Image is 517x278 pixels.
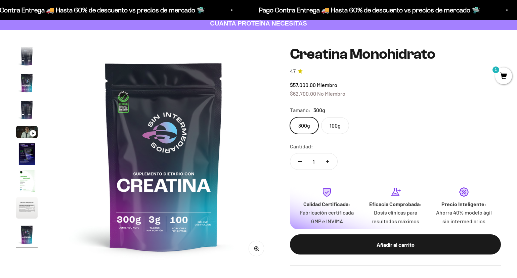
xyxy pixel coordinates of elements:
span: 300g [313,106,325,114]
button: Ir al artículo 5 [16,126,38,140]
span: 4.7 [290,68,296,75]
button: Ir al artículo 6 [16,143,38,167]
span: Miembro [317,82,337,88]
span: $62.700,00 [290,90,316,97]
span: No Miembro [317,90,345,97]
img: Creatina Monohidrato [16,224,38,245]
img: Creatina Monohidrato [16,197,38,219]
label: Cantidad: [290,142,313,151]
p: Fabricación certificada GMP e INVIMA [298,208,356,225]
button: Ir al artículo 4 [16,99,38,123]
strong: Calidad Certificada: [303,201,350,207]
a: 1 [495,73,512,80]
button: Ir al artículo 2 [16,45,38,69]
button: Ir al artículo 9 [16,224,38,247]
div: Añadir al carrito [303,240,487,249]
strong: CUANTA PROTEÍNA NECESITAS [210,20,307,27]
strong: Eficacia Comprobada: [369,201,422,207]
img: Creatina Monohidrato [16,143,38,165]
button: Aumentar cantidad [318,153,337,170]
button: Ir al artículo 3 [16,72,38,96]
button: Reducir cantidad [290,153,310,170]
img: Creatina Monohidrato [16,170,38,192]
img: Creatina Monohidrato [16,72,38,94]
legend: Tamaño: [290,106,311,114]
p: Ahorra 40% modelo ágil sin intermediarios [435,208,493,225]
span: $57.000,00 [290,82,316,88]
img: Creatina Monohidrato [16,99,38,121]
button: Ir al artículo 8 [16,197,38,221]
p: Pago Contra Entrega 🚚 Hasta 60% de descuento vs precios de mercado 🛸 [257,5,478,15]
img: Creatina Monohidrato [54,46,274,266]
button: Ir al artículo 7 [16,170,38,194]
p: Dosis clínicas para resultados máximos [367,208,424,225]
strong: Precio Inteligente: [441,201,486,207]
mark: 1 [492,66,500,74]
button: Añadir al carrito [290,234,501,254]
a: 4.74.7 de 5.0 estrellas [290,68,501,75]
h1: Creatina Monohidrato [290,46,501,62]
img: Creatina Monohidrato [16,45,38,67]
